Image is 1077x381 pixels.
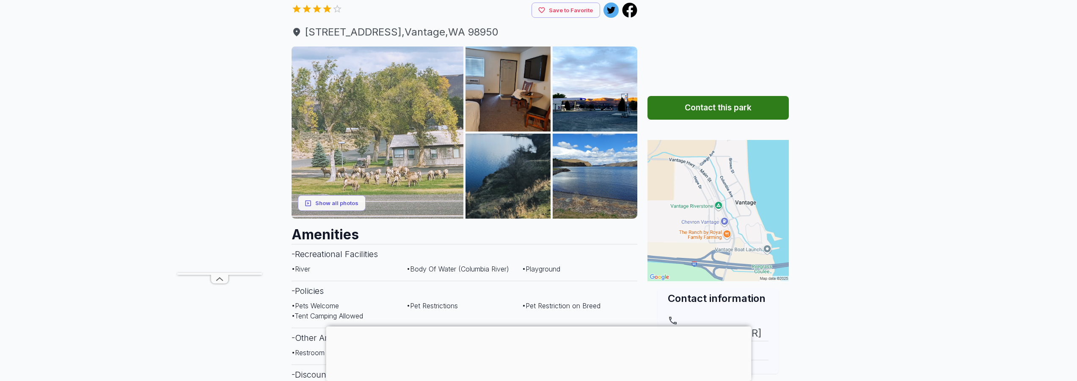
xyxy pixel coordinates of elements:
[553,47,638,132] img: AAcXr8qPMcXiQOUxugJs2-8pOeln_spsOPbEDoJd7UtH9eUymzdJWyzfpa_LhhCfrB21ocPNJbfddS8EnIh35GcVrIs41HyDD...
[647,96,789,120] button: Contact this park
[292,348,368,357] span: • Restroom and Showers
[522,302,600,310] span: • Pet Restriction on Breed
[292,47,464,219] img: AAcXr8rQNZ2VRKLa2Flj-UQqiw-zYtTNB_gRDZsuP3clm-yUDzRZcmuv96l6kHMY5BV20iwfqIVOWMLFWVilLtZisSWw46Bxj...
[668,315,768,341] a: [PHONE_NUMBER]
[177,19,262,273] iframe: Advertisement
[292,281,638,301] h3: - Policies
[466,47,551,132] img: AAcXr8oT1n_pBiOu2oObrSI8IRu73rte57F21kqwhHFhogDWz8Lmg44bRBla4vReal8tYO6Tf40kclPnOR5Xa3kWyRROGFzCW...
[298,195,366,211] button: Show all photos
[326,326,751,379] iframe: Advertisement
[647,140,789,281] img: Map for Vantage Riverstone RV & Retreat
[292,244,638,264] h3: - Recreational Facilities
[532,3,600,18] button: Save to Favorite
[407,302,458,310] span: • Pet Restrictions
[292,25,638,40] a: [STREET_ADDRESS],Vantage,WA 98950
[466,134,551,219] img: AAcXr8p5fxTUb9QAVMQIslnNOZfOYSg7rZ-rj1w7GZQAYpkcRdxfL-bXwQXD8jN7FipwZ-Yw7eX__QCPceKqq7DyMHJKLQVtZ...
[292,265,310,273] span: • River
[553,134,638,219] img: AAcXr8oDTOYTDSUgsWKhJlYcAoXf6S30uvJkPe2ZvlpM-smrWa3hcJ2TO17rg7H16ehMjAU3v2gw7dbvZvHQYqIhN0RoC5f5p...
[407,265,509,273] span: • Body Of Water (Columbia River)
[292,328,638,348] h3: - Other Amenities & Services
[292,302,339,310] span: • Pets Welcome
[522,265,560,273] span: • Playground
[292,25,638,40] span: [STREET_ADDRESS] , Vantage , WA 98950
[668,291,768,305] h2: Contact information
[292,219,638,244] h2: Amenities
[292,312,363,320] span: • Tent Camping Allowed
